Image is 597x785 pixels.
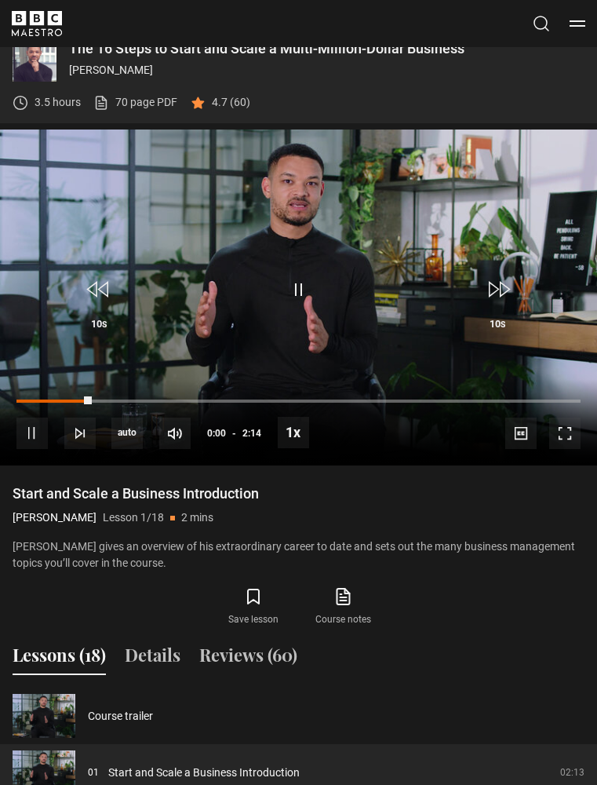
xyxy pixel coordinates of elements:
[35,94,81,111] p: 3.5 hours
[159,418,191,449] button: Mute
[64,418,96,449] button: Next Lesson
[13,642,106,675] button: Lessons (18)
[16,400,581,403] div: Progress Bar
[570,16,585,31] button: Toggle navigation
[88,708,153,725] a: Course trailer
[13,484,584,503] h1: Start and Scale a Business Introduction
[207,419,226,447] span: 0:00
[505,418,537,449] button: Captions
[199,642,297,675] button: Reviews (60)
[242,419,261,447] span: 2:14
[111,418,143,449] div: Current quality: 720p
[16,418,48,449] button: Pause
[13,539,584,571] p: [PERSON_NAME] gives an overview of his extraordinary career to date and sets out the many busines...
[125,642,180,675] button: Details
[111,418,143,449] span: auto
[93,94,177,111] a: 70 page PDF
[181,509,213,526] p: 2 mins
[209,584,298,630] button: Save lesson
[69,62,584,78] p: [PERSON_NAME]
[69,42,584,56] p: The 16 Steps to Start and Scale a Multi-Million-Dollar Business
[299,584,388,630] a: Course notes
[13,509,96,526] p: [PERSON_NAME]
[108,765,300,781] a: Start and Scale a Business Introduction
[12,11,62,36] svg: BBC Maestro
[103,509,164,526] p: Lesson 1/18
[549,418,581,449] button: Fullscreen
[278,417,309,448] button: Playback Rate
[232,428,236,439] span: -
[212,94,250,111] p: 4.7 (60)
